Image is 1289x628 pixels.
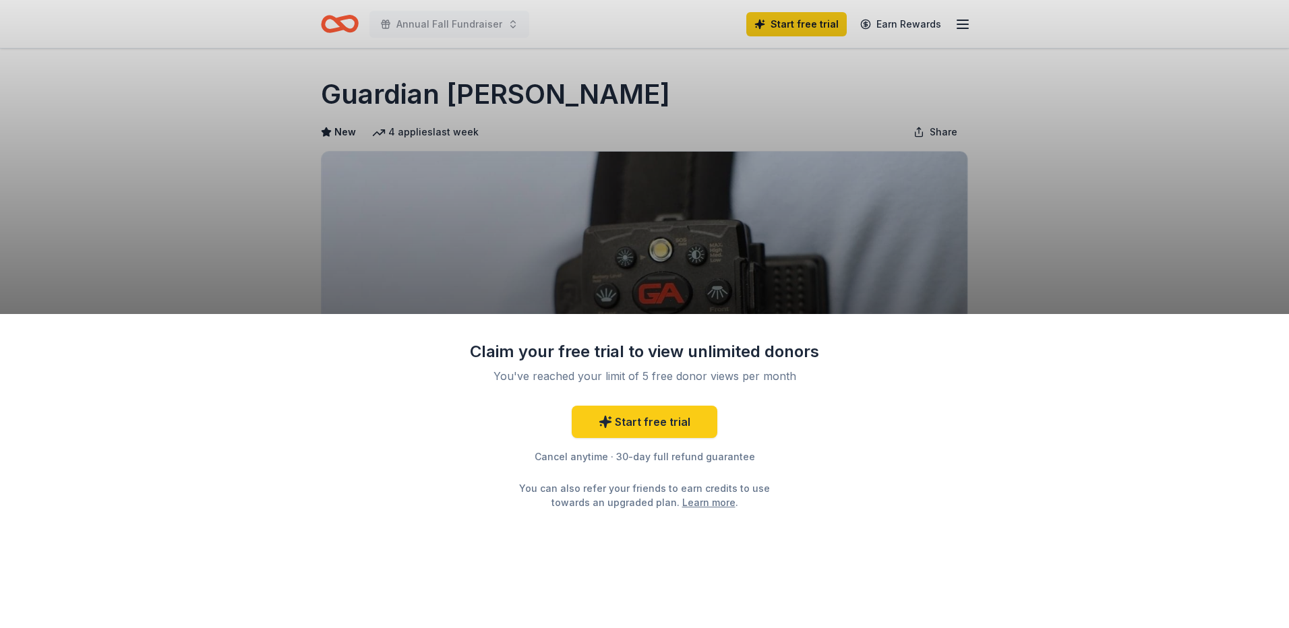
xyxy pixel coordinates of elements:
[682,495,736,509] a: Learn more
[469,449,820,465] div: Cancel anytime · 30-day full refund guarantee
[469,341,820,363] div: Claim your free trial to view unlimited donors
[507,481,782,509] div: You can also refer your friends to earn credits to use towards an upgraded plan. .
[485,368,804,384] div: You've reached your limit of 5 free donor views per month
[572,406,717,438] a: Start free trial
